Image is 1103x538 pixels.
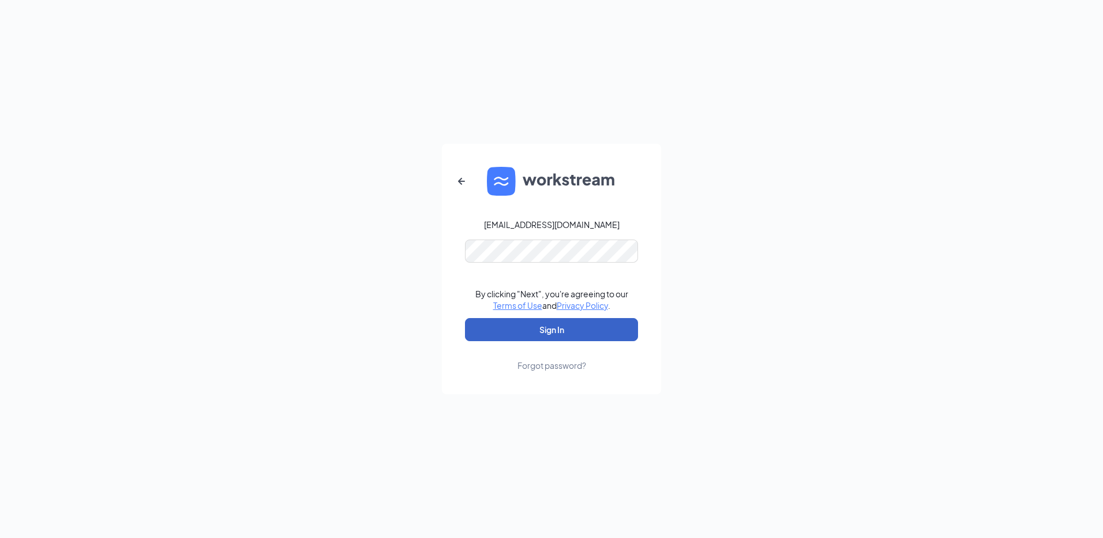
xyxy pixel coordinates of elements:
[455,174,468,188] svg: ArrowLeftNew
[487,167,616,196] img: WS logo and Workstream text
[465,318,638,341] button: Sign In
[493,300,542,311] a: Terms of Use
[475,288,628,311] div: By clicking "Next", you're agreeing to our and .
[517,341,586,371] a: Forgot password?
[517,360,586,371] div: Forgot password?
[484,219,620,230] div: [EMAIL_ADDRESS][DOMAIN_NAME]
[557,300,608,311] a: Privacy Policy
[448,167,475,195] button: ArrowLeftNew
